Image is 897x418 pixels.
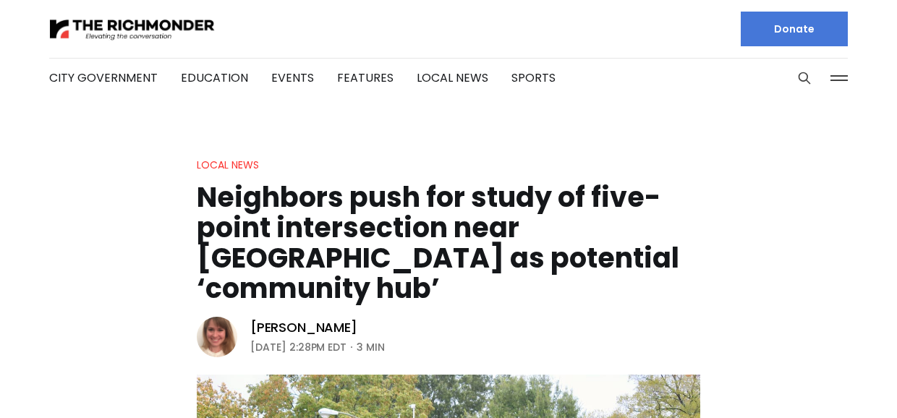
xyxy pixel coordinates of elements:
[417,69,488,86] a: Local News
[250,338,347,356] time: [DATE] 2:28PM EDT
[197,317,237,357] img: Sarah Vogelsong
[49,17,216,42] img: The Richmonder
[337,69,394,86] a: Features
[741,12,848,46] a: Donate
[181,69,248,86] a: Education
[511,69,556,86] a: Sports
[271,69,314,86] a: Events
[794,67,815,89] button: Search this site
[49,69,158,86] a: City Government
[250,319,357,336] a: [PERSON_NAME]
[197,158,259,172] a: Local News
[197,182,700,304] h1: Neighbors push for study of five-point intersection near [GEOGRAPHIC_DATA] as potential ‘communit...
[357,338,385,356] span: 3 min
